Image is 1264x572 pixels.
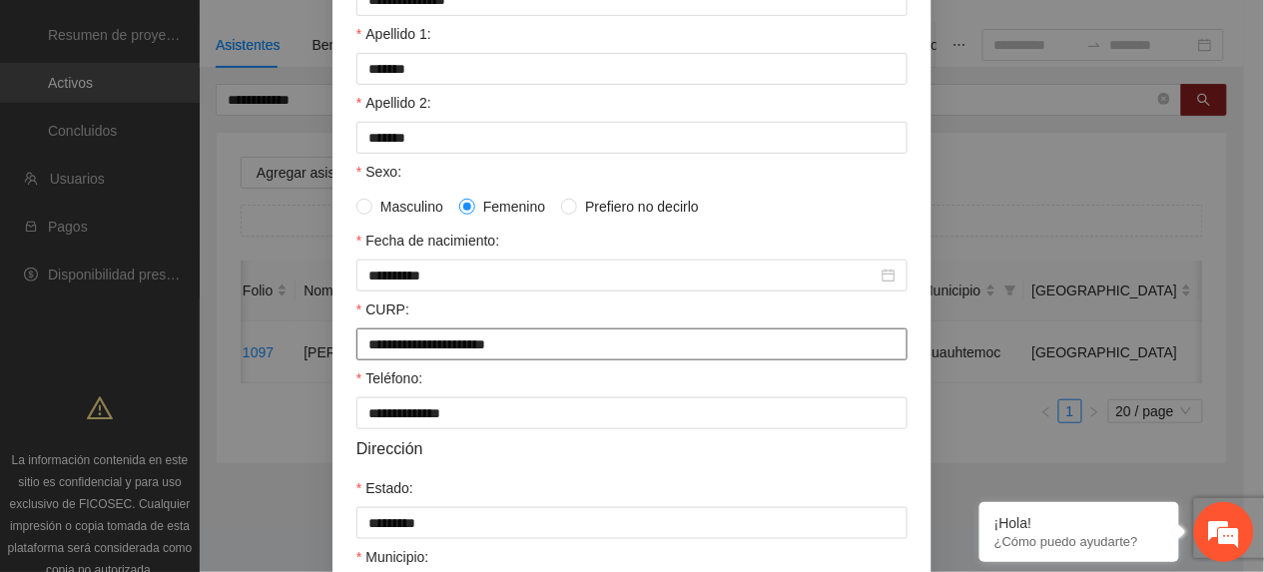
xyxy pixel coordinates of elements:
label: Apellido 2: [356,92,431,114]
div: ¡Hola! [994,515,1164,531]
label: Teléfono: [356,367,422,389]
label: Fecha de nacimiento: [356,230,499,252]
input: Apellido 1: [356,53,908,85]
span: Estamos en línea. [116,179,276,380]
label: Municipio: [356,546,428,568]
div: Minimizar ventana de chat en vivo [327,10,375,58]
input: Teléfono: [356,397,908,429]
input: Apellido 2: [356,122,908,154]
label: Sexo: [356,161,401,183]
textarea: Escriba su mensaje y pulse “Intro” [10,369,380,439]
span: Masculino [372,196,451,218]
input: Estado: [356,507,908,539]
label: Estado: [356,477,413,499]
p: ¿Cómo puedo ayudarte? [994,534,1164,549]
span: Prefiero no decirlo [577,196,707,218]
input: CURP: [356,328,908,360]
label: CURP: [356,298,409,320]
label: Apellido 1: [356,23,431,45]
input: Fecha de nacimiento: [368,265,878,286]
span: Dirección [356,436,423,461]
span: Femenino [475,196,553,218]
div: Chatee con nosotros ahora [104,102,335,128]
